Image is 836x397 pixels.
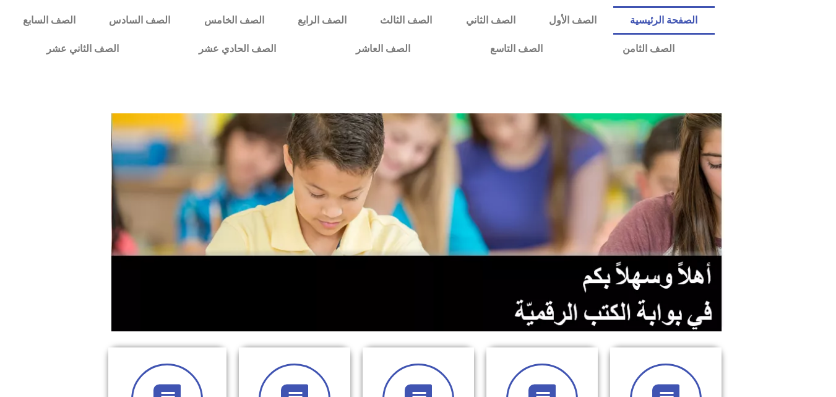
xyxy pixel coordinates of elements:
[316,35,450,63] a: الصف العاشر
[449,6,532,35] a: الصف الثاني
[613,6,714,35] a: الصفحة الرئيسية
[363,6,449,35] a: الصف الثالث
[450,35,582,63] a: الصف التاسع
[281,6,363,35] a: الصف الرابع
[187,6,281,35] a: الصف الخامس
[6,6,92,35] a: الصف السابع
[532,6,613,35] a: الصف الأول
[6,35,158,63] a: الصف الثاني عشر
[92,6,187,35] a: الصف السادس
[582,35,714,63] a: الصف الثامن
[158,35,316,63] a: الصف الحادي عشر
